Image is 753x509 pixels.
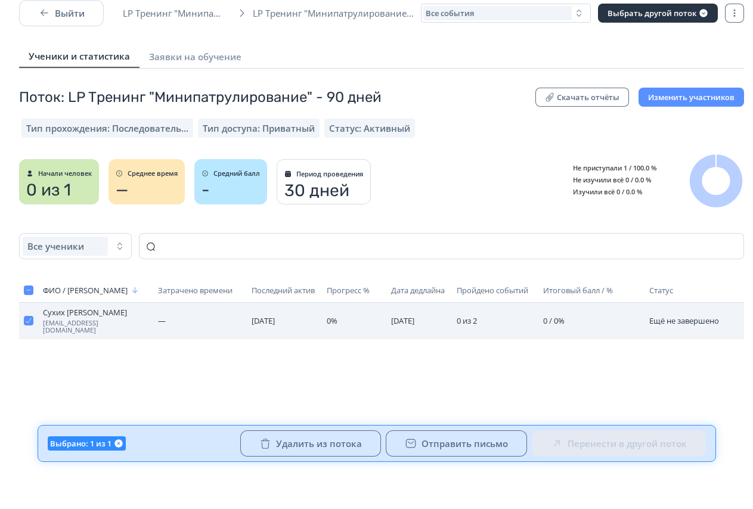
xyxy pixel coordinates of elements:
span: — [116,181,128,200]
button: Изменить участников [639,88,744,107]
span: Среднее время [128,170,178,177]
span: Сухих [PERSON_NAME] [43,308,148,317]
span: Не приступали 1 / 100.0 % [564,163,657,172]
span: Средний балл [213,170,260,177]
span: Все события [426,8,474,18]
span: [DATE] [252,315,275,326]
button: Последний актив [252,283,317,297]
span: Тип прохождения: Последовательный режим [26,122,188,134]
button: Все события [421,4,591,23]
button: Перенести в другой поток [532,430,706,457]
button: Прогресс % [327,283,372,297]
span: 0 из 1 [26,181,71,200]
span: Прогресс % [327,285,370,295]
span: Тип доступа: Приватный [203,122,315,134]
span: — [158,315,166,326]
span: - [202,181,210,200]
span: Статус [649,285,673,296]
span: Дата дедлайна [391,285,445,295]
span: 0 / 0% [543,315,565,326]
button: Дата дедлайна [391,283,447,297]
span: Статус: Активный [329,122,410,134]
span: Затрачено времени [158,285,233,295]
button: Все ученики [19,233,132,259]
span: LP Тренинг "Минипатрулирование... [253,7,421,19]
span: Выбрано: 1 из 1 [50,439,111,448]
button: Итоговый балл / % [543,283,615,297]
span: Ещё не завершено [649,315,719,326]
span: Все ученики [27,240,84,252]
span: [EMAIL_ADDRESS][DOMAIN_NAME] [43,319,148,334]
span: Изучили всё 0 / 0.0 % [564,187,643,196]
span: LP Тренинг "Минипатрулирование... [123,7,231,19]
a: Сухих [PERSON_NAME][EMAIL_ADDRESS][DOMAIN_NAME] [43,308,148,334]
span: ФИО / [PERSON_NAME] [43,285,128,295]
button: Отправить письмо [386,430,527,457]
span: 0 из 2 [457,315,477,326]
button: Выбрать другой поток [598,4,718,23]
span: Период проведения [296,170,363,178]
button: Затрачено времени [158,283,235,297]
span: Начали человек [38,170,92,177]
span: 30 дней [284,181,349,200]
span: [DATE] [391,315,414,326]
span: Пройдено событий [457,285,528,295]
span: 0% [327,315,337,326]
span: Не изучили всё 0 / 0.0 % [564,175,652,184]
button: Пройдено событий [457,283,531,297]
span: Итоговый балл / % [543,285,613,295]
button: ФИО / [PERSON_NAME] [43,283,142,297]
span: Последний актив [252,285,315,295]
button: Удалить из потока [240,430,381,457]
button: Скачать отчёты [535,88,629,107]
span: Ученики и статистика [29,50,130,62]
span: Поток: LP Тренинг "Минипатрулирование" - 90 дней [19,88,382,107]
span: Заявки на обучение [149,51,241,63]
